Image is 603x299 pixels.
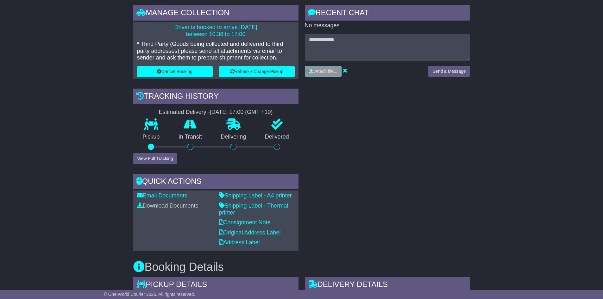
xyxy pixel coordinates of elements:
button: Rebook / Change Pickup [219,66,295,77]
div: Quick Actions [133,174,298,191]
button: Send a Message [428,66,470,77]
a: Shipping Label - Thermal printer [219,202,288,216]
p: Delivering [211,134,256,140]
div: Estimated Delivery - [133,109,298,116]
p: In Transit [169,134,211,140]
p: No messages [305,22,470,29]
button: View Full Tracking [133,153,177,164]
button: Cancel Booking [137,66,213,77]
h3: Booking Details [133,261,470,273]
div: Manage collection [133,5,298,22]
div: RECENT CHAT [305,5,470,22]
p: Pickup [133,134,169,140]
a: Consignment Note [219,219,271,226]
a: Address Label [219,239,260,246]
span: © One World Courier 2025. All rights reserved. [104,292,195,297]
div: [DATE] 17:00 (GMT +10) [210,109,273,116]
div: Pickup Details [133,277,298,294]
a: Original Address Label [219,229,281,236]
a: Email Documents [137,192,187,199]
p: * Third Party (Goods being collected and delivered to third party addresses) please send all atta... [137,41,295,61]
p: Driver is booked to arrive [DATE] between 10:38 to 17:00 [137,24,295,38]
a: Shipping Label - A4 printer [219,192,292,199]
div: Delivery Details [305,277,470,294]
a: Download Documents [137,202,198,209]
div: Tracking history [133,89,298,106]
p: Delivered [255,134,298,140]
